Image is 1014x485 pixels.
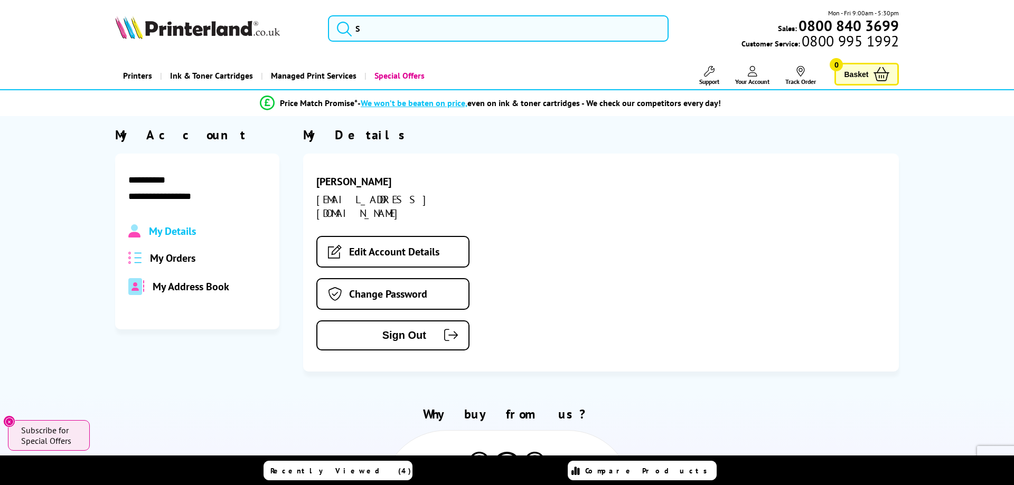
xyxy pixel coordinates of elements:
a: Basket 0 [834,63,899,85]
b: 0800 840 3699 [799,16,899,35]
a: Special Offers [364,62,433,89]
img: Printerland Logo [115,16,280,39]
a: Printerland Logo [115,16,315,41]
span: Ink & Toner Cartridges [170,62,253,89]
div: My Account [115,127,280,143]
a: Your Account [735,66,769,85]
div: - even on ink & toner cartridges - We check our competitors every day! [358,98,721,108]
img: Printer Experts [523,452,547,479]
a: Compare Products [568,461,717,480]
a: Ink & Toner Cartridges [160,62,261,89]
a: Support [699,66,719,85]
span: Customer Service: [741,36,899,49]
span: Compare Products [585,466,713,476]
h2: Why buy from us? [115,406,899,422]
img: address-book-duotone-solid.svg [128,278,144,295]
span: Your Account [735,78,769,85]
span: 0 [830,58,843,71]
a: Recently Viewed (4) [264,461,412,480]
span: 0800 995 1992 [800,36,899,46]
a: Managed Print Services [261,62,364,89]
span: Support [699,78,719,85]
span: My Address Book [153,280,229,293]
span: Mon - Fri 9:00am - 5:30pm [828,8,899,18]
div: My Details [303,127,899,143]
span: Sign Out [333,329,426,341]
a: Printers [115,62,160,89]
span: Price Match Promise* [280,98,358,108]
button: Close [3,415,15,427]
a: 0800 840 3699 [797,21,899,31]
div: [EMAIL_ADDRESS][DOMAIN_NAME] [316,193,504,220]
img: Printer Experts [467,452,491,479]
span: Sales: [778,23,797,33]
span: We won’t be beaten on price, [361,98,467,108]
span: My Orders [150,251,195,265]
span: Subscribe for Special Offers [21,425,79,446]
span: Basket [844,67,868,81]
li: modal_Promise [90,94,891,112]
div: [PERSON_NAME] [316,175,504,188]
img: all-order.svg [128,252,142,264]
img: Profile.svg [128,224,140,238]
button: Sign Out [316,320,470,350]
span: My Details [149,224,196,238]
span: Recently Viewed (4) [270,466,411,476]
a: Edit Account Details [316,236,470,268]
a: Track Order [785,66,816,85]
input: S [328,15,669,42]
a: Change Password [316,278,470,310]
